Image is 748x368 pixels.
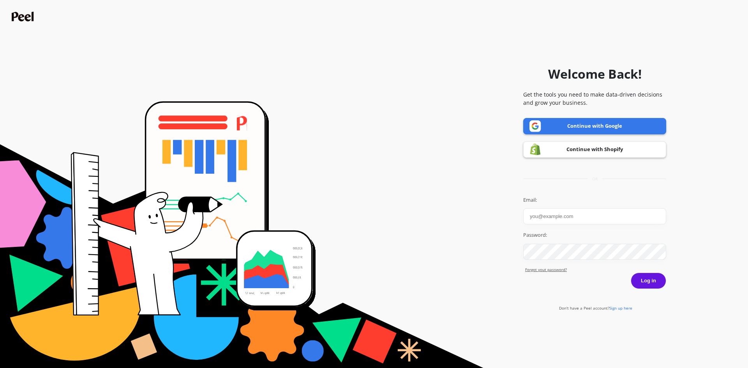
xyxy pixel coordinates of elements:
span: Sign up here [609,305,632,311]
p: Get the tools you need to make data-driven decisions and grow your business. [523,90,666,107]
a: Don't have a Peel account?Sign up here [559,305,632,311]
label: Password: [523,231,666,239]
button: Log in [631,273,666,289]
a: Forgot yout password? [525,267,666,273]
img: Peel [12,12,36,21]
input: you@example.com [523,208,666,224]
label: Email: [523,196,666,204]
h1: Welcome Back! [548,65,642,83]
img: Shopify logo [529,143,541,155]
a: Continue with Google [523,118,666,134]
img: Google logo [529,120,541,132]
div: or [523,176,666,182]
a: Continue with Shopify [523,141,666,158]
